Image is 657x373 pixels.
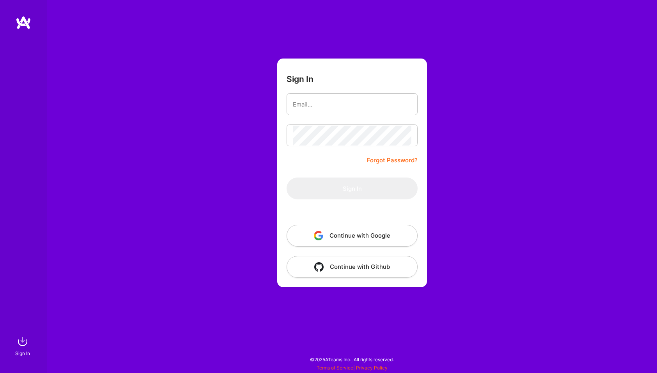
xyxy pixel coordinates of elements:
[367,156,418,165] a: Forgot Password?
[287,256,418,278] button: Continue with Github
[287,74,313,84] h3: Sign In
[356,365,388,371] a: Privacy Policy
[16,16,31,30] img: logo
[317,365,353,371] a: Terms of Service
[15,334,30,349] img: sign in
[15,349,30,357] div: Sign In
[287,178,418,199] button: Sign In
[293,94,411,114] input: Email...
[16,334,30,357] a: sign inSign In
[47,350,657,369] div: © 2025 ATeams Inc., All rights reserved.
[314,231,323,240] img: icon
[314,262,324,272] img: icon
[317,365,388,371] span: |
[287,225,418,247] button: Continue with Google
